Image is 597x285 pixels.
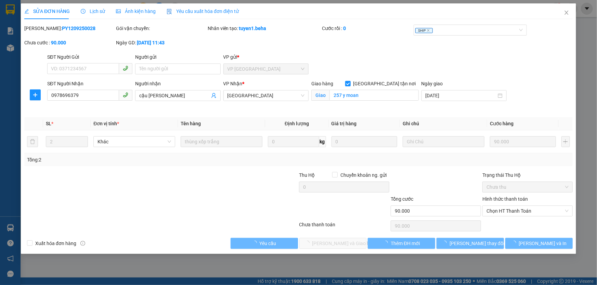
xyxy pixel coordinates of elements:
[332,136,398,147] input: 0
[482,171,573,179] div: Trạng thái Thu Hộ
[260,240,276,247] span: Yêu cầu
[62,26,95,31] b: PY1209250028
[427,29,430,32] span: close
[81,9,86,14] span: clock-circle
[299,221,390,233] div: Chưa thanh toán
[311,81,333,86] span: Giao hàng
[116,9,156,14] span: Ảnh kiện hàng
[24,9,70,14] span: SỬA ĐƠN HÀNG
[391,240,420,247] span: Thêm ĐH mới
[27,156,231,163] div: Tổng: 2
[46,121,51,126] span: SL
[181,121,201,126] span: Tên hàng
[519,240,567,247] span: [PERSON_NAME] và In
[51,40,66,45] b: 90.000
[80,241,85,246] span: info-circle
[285,121,309,126] span: Định lượng
[239,26,267,31] b: tuyen1.beha
[93,121,119,126] span: Đơn vị tính
[561,136,570,147] button: plus
[557,3,576,23] button: Close
[208,25,321,32] div: Nhân viên tạo:
[403,136,484,147] input: Ghi Chú
[299,238,367,249] button: [PERSON_NAME] và Giao hàng
[343,26,346,31] b: 0
[30,89,41,100] button: plus
[81,9,105,14] span: Lịch sử
[319,136,326,147] span: kg
[116,39,206,46] div: Ngày GD:
[228,90,304,101] span: ĐẮK LẮK
[24,39,115,46] div: Chưa cước :
[505,238,573,249] button: [PERSON_NAME] và In
[426,92,496,99] input: Ngày giao
[135,53,220,61] div: Người gửi
[490,136,556,147] input: 0
[137,40,165,45] b: [DATE] 11:43
[368,238,435,249] button: Thêm ĐH mới
[116,9,121,14] span: picture
[450,240,504,247] span: [PERSON_NAME] thay đổi
[211,93,217,98] span: user-add
[98,137,171,147] span: Khác
[415,28,433,33] span: SHIP
[252,241,260,245] span: loading
[329,90,419,101] input: Giao tận nơi
[116,25,206,32] div: Gói vận chuyển:
[482,196,528,202] label: Hình thức thanh toán
[135,80,220,87] div: Người nhận
[47,80,132,87] div: SĐT Người Nhận
[421,81,443,86] label: Ngày giao
[311,90,329,101] span: Giao
[123,92,128,98] span: phone
[564,10,569,15] span: close
[167,9,239,14] span: Yêu cầu xuất hóa đơn điện tử
[30,92,40,98] span: plus
[490,121,514,126] span: Cước hàng
[33,240,79,247] span: Xuất hóa đơn hàng
[47,53,132,61] div: SĐT Người Gửi
[231,238,298,249] button: Yêu cầu
[400,117,487,130] th: Ghi chú
[228,64,304,74] span: VP PHÚ YÊN
[322,25,412,32] div: Cước rồi :
[511,241,519,245] span: loading
[123,66,128,71] span: phone
[223,81,243,86] span: VP Nhận
[486,206,569,216] span: Chọn HT Thanh Toán
[383,241,391,245] span: loading
[437,238,504,249] button: [PERSON_NAME] thay đổi
[338,171,389,179] span: Chuyển khoản ng. gửi
[299,172,315,178] span: Thu Hộ
[24,9,29,14] span: edit
[24,25,115,32] div: [PERSON_NAME]:
[332,121,357,126] span: Giá trị hàng
[486,182,569,192] span: Chưa thu
[223,53,309,61] div: VP gửi
[181,136,262,147] input: VD: Bàn, Ghế
[391,196,413,202] span: Tổng cước
[27,136,38,147] button: delete
[351,80,419,87] span: [GEOGRAPHIC_DATA] tận nơi
[442,241,450,245] span: loading
[167,9,172,14] img: icon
